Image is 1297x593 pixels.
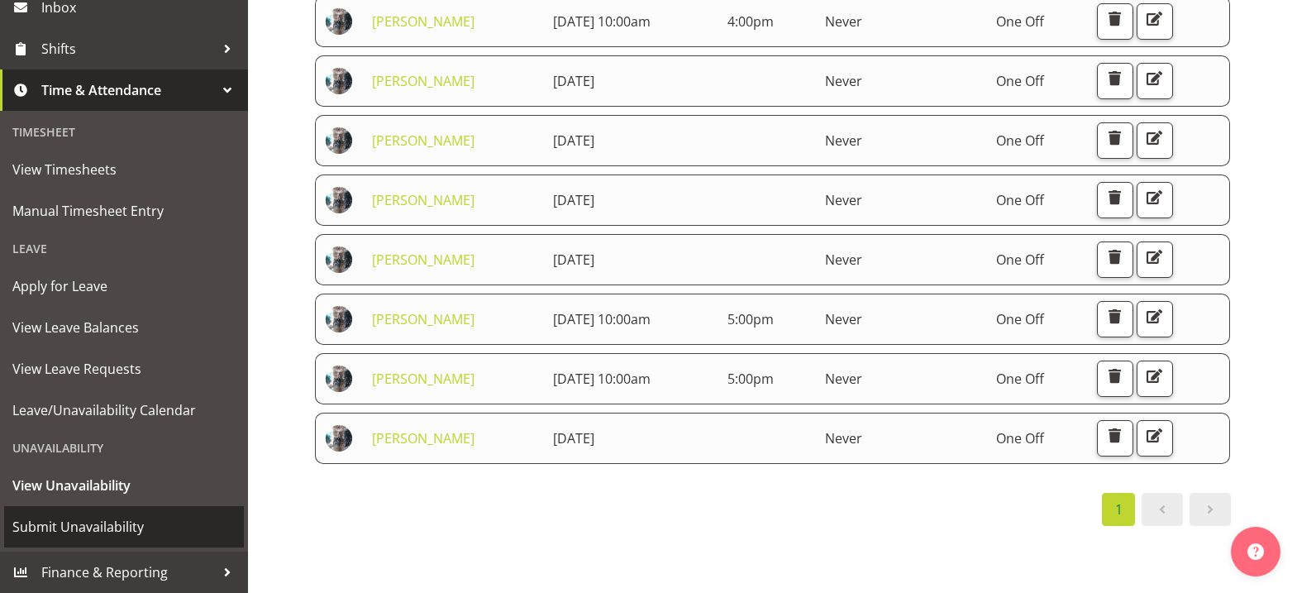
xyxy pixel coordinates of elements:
[372,12,474,31] a: [PERSON_NAME]
[1097,242,1133,278] button: Delete Unavailability
[326,366,352,392] img: karen-rimmer509cc44dc399f68592e3a0628bc04820.png
[372,370,474,388] a: [PERSON_NAME]
[727,370,774,388] span: 5:00pm
[12,157,236,182] span: View Timesheets
[12,274,236,299] span: Apply for Leave
[1137,361,1173,397] button: Edit Unavailability
[4,431,244,465] div: Unavailability
[825,191,862,209] span: Never
[825,132,862,150] span: Never
[553,310,651,328] span: [DATE] 10:00am
[372,251,474,269] a: [PERSON_NAME]
[372,132,474,150] a: [PERSON_NAME]
[4,149,244,190] a: View Timesheets
[553,429,594,447] span: [DATE]
[326,68,352,94] img: karen-rimmer509cc44dc399f68592e3a0628bc04820.png
[553,370,651,388] span: [DATE] 10:00am
[996,370,1044,388] span: One Off
[372,191,474,209] a: [PERSON_NAME]
[372,72,474,90] a: [PERSON_NAME]
[1097,420,1133,457] button: Delete Unavailability
[1097,182,1133,218] button: Delete Unavailability
[4,390,244,431] a: Leave/Unavailability Calendar
[1137,182,1173,218] button: Edit Unavailability
[825,12,862,31] span: Never
[4,307,244,348] a: View Leave Balances
[996,132,1044,150] span: One Off
[1097,301,1133,337] button: Delete Unavailability
[4,190,244,232] a: Manual Timesheet Entry
[4,506,244,548] a: Submit Unavailability
[1137,242,1173,278] button: Edit Unavailability
[4,232,244,265] div: Leave
[1097,63,1133,99] button: Delete Unavailability
[727,12,774,31] span: 4:00pm
[727,310,774,328] span: 5:00pm
[326,8,352,35] img: karen-rimmer509cc44dc399f68592e3a0628bc04820.png
[996,310,1044,328] span: One Off
[1137,3,1173,40] button: Edit Unavailability
[553,132,594,150] span: [DATE]
[825,370,862,388] span: Never
[996,72,1044,90] span: One Off
[996,191,1044,209] span: One Off
[553,191,594,209] span: [DATE]
[553,251,594,269] span: [DATE]
[4,465,244,506] a: View Unavailability
[4,265,244,307] a: Apply for Leave
[326,306,352,332] img: karen-rimmer509cc44dc399f68592e3a0628bc04820.png
[12,473,236,498] span: View Unavailability
[12,356,236,381] span: View Leave Requests
[41,36,215,61] span: Shifts
[996,251,1044,269] span: One Off
[326,246,352,273] img: karen-rimmer509cc44dc399f68592e3a0628bc04820.png
[1097,122,1133,159] button: Delete Unavailability
[372,310,474,328] a: [PERSON_NAME]
[1137,63,1173,99] button: Edit Unavailability
[553,72,594,90] span: [DATE]
[1247,543,1264,560] img: help-xxl-2.png
[996,12,1044,31] span: One Off
[825,251,862,269] span: Never
[326,425,352,452] img: karen-rimmer509cc44dc399f68592e3a0628bc04820.png
[553,12,651,31] span: [DATE] 10:00am
[12,198,236,223] span: Manual Timesheet Entry
[326,127,352,154] img: karen-rimmer509cc44dc399f68592e3a0628bc04820.png
[41,78,215,103] span: Time & Attendance
[825,72,862,90] span: Never
[825,310,862,328] span: Never
[1097,3,1133,40] button: Delete Unavailability
[996,429,1044,447] span: One Off
[4,348,244,390] a: View Leave Requests
[12,514,236,539] span: Submit Unavailability
[1137,301,1173,337] button: Edit Unavailability
[12,315,236,340] span: View Leave Balances
[4,115,244,149] div: Timesheet
[12,398,236,423] span: Leave/Unavailability Calendar
[1137,420,1173,457] button: Edit Unavailability
[372,429,474,447] a: [PERSON_NAME]
[41,560,215,585] span: Finance & Reporting
[825,429,862,447] span: Never
[1097,361,1133,397] button: Delete Unavailability
[326,187,352,213] img: karen-rimmer509cc44dc399f68592e3a0628bc04820.png
[1137,122,1173,159] button: Edit Unavailability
